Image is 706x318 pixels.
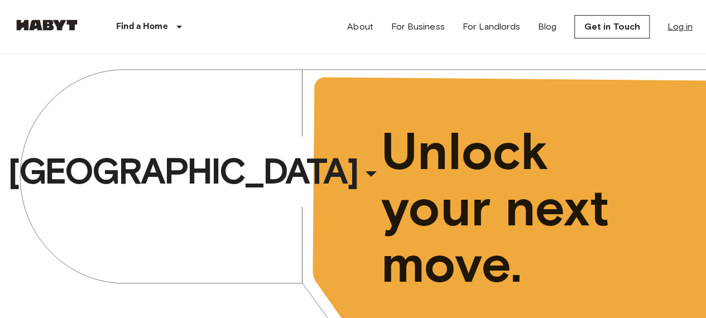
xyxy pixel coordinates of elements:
[3,146,388,197] button: [GEOGRAPHIC_DATA]
[538,20,557,33] a: Blog
[574,15,650,38] a: Get in Touch
[391,20,445,33] a: For Business
[347,20,373,33] a: About
[13,20,80,31] img: Habyt
[667,20,693,33] a: Log in
[463,20,520,33] a: For Landlords
[116,20,168,33] p: Find a Home
[381,123,664,293] span: Unlock your next move.
[8,149,357,194] span: [GEOGRAPHIC_DATA]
